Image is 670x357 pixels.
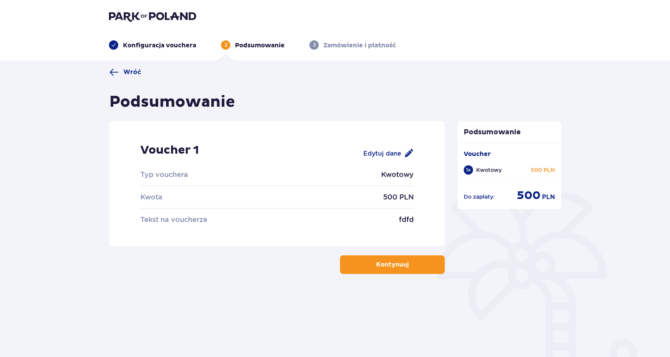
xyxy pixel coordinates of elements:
[109,68,141,77] a: Wróć
[464,193,495,201] p: Do zapłaty :
[464,150,491,158] p: Voucher
[399,215,414,224] p: fdfd
[376,260,409,269] p: Kontynuuj
[109,11,196,22] img: Park of Poland logo
[140,170,277,179] p: Typ vouchera
[313,42,316,49] p: 3
[340,255,445,274] button: Kontynuuj
[235,41,285,50] p: Podsumowanie
[123,41,196,50] p: Konfiguracja vouchera
[542,193,555,201] p: PLN
[277,192,413,202] p: 500 PLN
[140,215,231,224] p: Tekst na voucherze
[277,170,413,179] p: Kwotowy
[323,41,396,50] p: Zamówienie i płatność
[109,92,235,112] h1: Podsumowanie
[224,42,227,49] p: 2
[140,192,277,202] p: Kwota
[123,68,141,76] span: Wróć
[464,165,473,175] div: 1 x
[363,149,414,158] div: Edytuj dane
[517,188,540,203] p: 500
[140,143,277,164] p: Voucher 1
[476,166,502,174] p: Kwotowy
[531,166,555,174] p: 500 PLN
[458,128,561,137] p: Podsumowanie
